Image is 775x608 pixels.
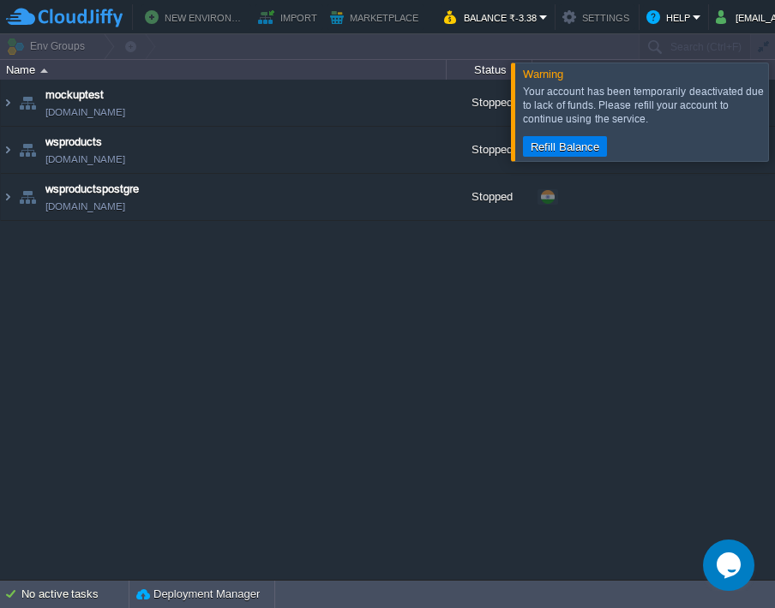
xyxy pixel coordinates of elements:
img: AMDAwAAAACH5BAEAAAAALAAAAAABAAEAAAICRAEAOw== [15,174,39,220]
div: No active tasks [21,581,129,608]
div: Status [448,60,532,80]
a: [DOMAIN_NAME] [45,151,125,168]
button: Balance ₹-3.38 [444,7,539,27]
div: Stopped [447,174,532,220]
div: Stopped [447,80,532,126]
a: wsproducts [45,134,102,151]
img: AMDAwAAAACH5BAEAAAAALAAAAAABAAEAAAICRAEAOw== [1,127,15,173]
img: AMDAwAAAACH5BAEAAAAALAAAAAABAAEAAAICRAEAOw== [15,80,39,126]
iframe: chat widget [703,539,758,591]
button: Help [646,7,693,27]
img: CloudJiffy [6,7,123,28]
a: wsproductspostgre [45,181,139,198]
a: [DOMAIN_NAME] [45,104,125,121]
a: mockuptest [45,86,104,104]
button: New Environment [145,7,248,27]
img: AMDAwAAAACH5BAEAAAAALAAAAAABAAEAAAICRAEAOw== [15,127,39,173]
div: Name [2,60,446,80]
div: Your account has been temporarily deactivated due to lack of funds. Please refill your account to... [523,85,764,126]
img: AMDAwAAAACH5BAEAAAAALAAAAAABAAEAAAICRAEAOw== [1,80,15,126]
button: Marketplace [330,7,421,27]
button: Refill Balance [526,139,604,154]
img: AMDAwAAAACH5BAEAAAAALAAAAAABAAEAAAICRAEAOw== [40,69,48,73]
img: AMDAwAAAACH5BAEAAAAALAAAAAABAAEAAAICRAEAOw== [1,174,15,220]
button: Import [258,7,320,27]
div: Stopped [447,127,532,173]
a: [DOMAIN_NAME] [45,198,125,215]
button: Settings [562,7,632,27]
button: Deployment Manager [136,586,260,603]
span: Warning [523,68,563,80]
